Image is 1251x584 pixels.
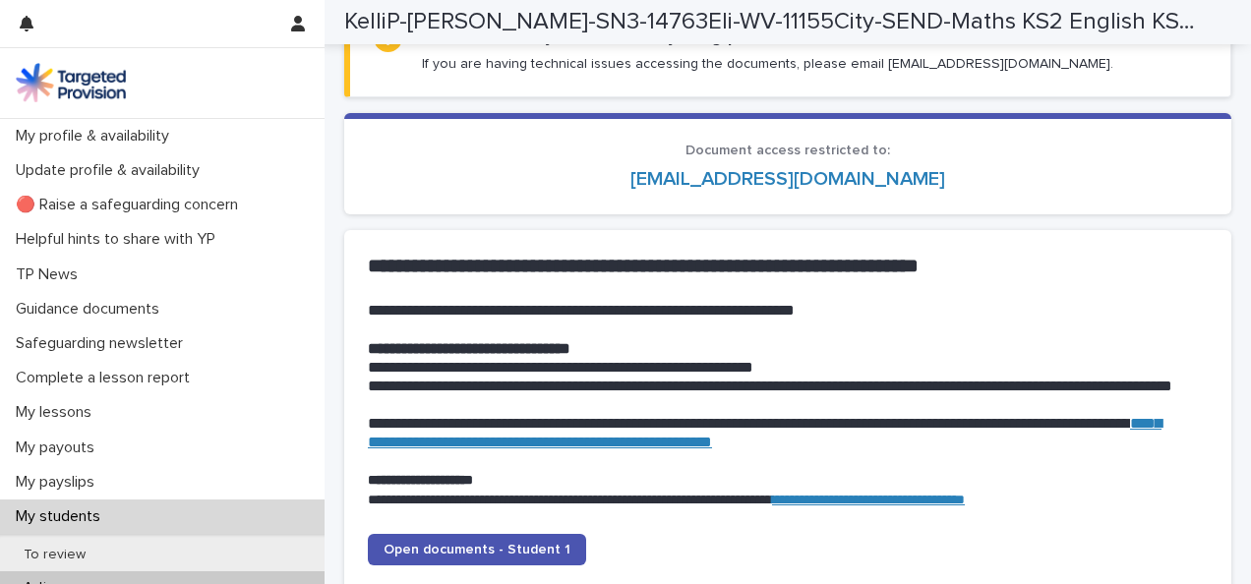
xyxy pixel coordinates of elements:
p: Safeguarding newsletter [8,334,199,353]
span: Open documents - Student 1 [384,543,570,556]
p: Helpful hints to share with YP [8,230,231,249]
p: 🔴 Raise a safeguarding concern [8,196,254,214]
p: My profile & availability [8,127,185,146]
p: My lessons [8,403,107,422]
h2: KelliP-WILT-SN3-14763Eli-WV-11155City-SEND-Maths KS2 English KS2 Mentoring-15007 [344,8,1209,36]
p: My payouts [8,438,110,457]
a: [EMAIL_ADDRESS][DOMAIN_NAME] [630,169,945,189]
p: Guidance documents [8,300,175,319]
p: TP News [8,265,93,284]
p: My students [8,507,116,526]
p: If you are having technical issues accessing the documents, please email [EMAIL_ADDRESS][DOMAIN_N... [422,55,1113,73]
span: Document access restricted to: [685,144,890,157]
p: To review [8,547,101,563]
a: Open documents - Student 1 [368,534,586,565]
p: My payslips [8,473,110,492]
img: M5nRWzHhSzIhMunXDL62 [16,63,126,102]
p: Complete a lesson report [8,369,206,387]
p: Update profile & availability [8,161,215,180]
